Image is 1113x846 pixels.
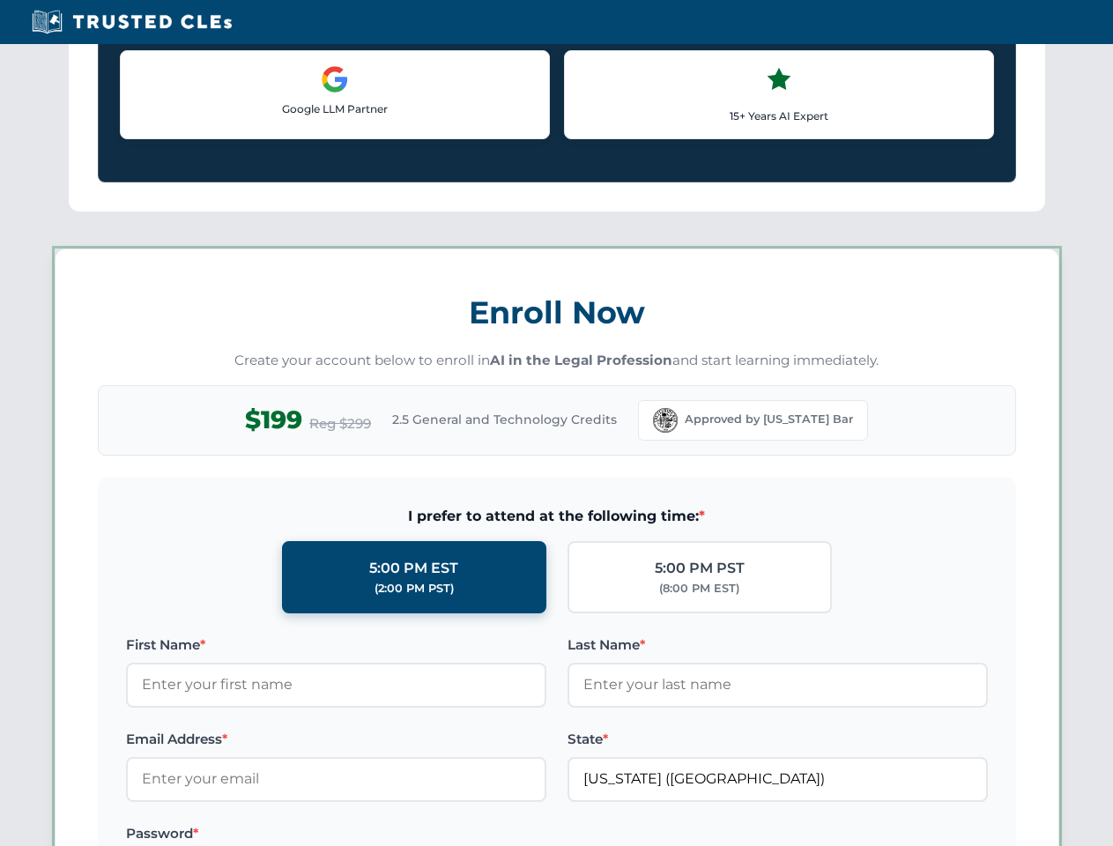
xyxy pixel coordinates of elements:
img: Google [321,65,349,93]
div: (8:00 PM EST) [659,580,739,597]
p: 15+ Years AI Expert [579,108,979,124]
input: Enter your first name [126,663,546,707]
span: Reg $299 [309,413,371,434]
span: $199 [245,400,302,440]
input: Florida (FL) [568,757,988,801]
label: Password [126,823,546,844]
img: Trusted CLEs [26,9,237,35]
label: Email Address [126,729,546,750]
img: Florida Bar [653,408,678,433]
div: 5:00 PM PST [655,557,745,580]
strong: AI in the Legal Profession [490,352,672,368]
span: I prefer to attend at the following time: [126,505,988,528]
div: 5:00 PM EST [369,557,458,580]
span: 2.5 General and Technology Credits [392,410,617,429]
label: Last Name [568,634,988,656]
input: Enter your last name [568,663,988,707]
h3: Enroll Now [98,285,1016,340]
div: (2:00 PM PST) [375,580,454,597]
span: Approved by [US_STATE] Bar [685,411,853,428]
p: Google LLM Partner [135,100,535,117]
label: First Name [126,634,546,656]
p: Create your account below to enroll in and start learning immediately. [98,351,1016,371]
input: Enter your email [126,757,546,801]
label: State [568,729,988,750]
